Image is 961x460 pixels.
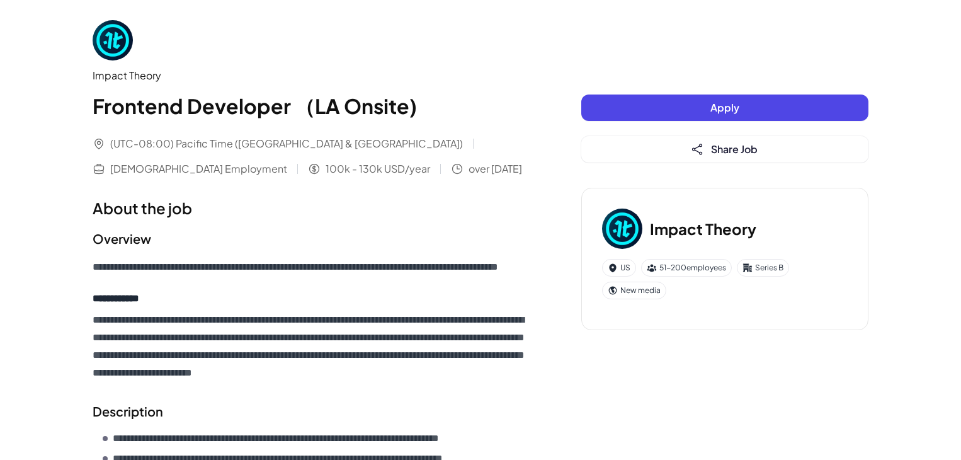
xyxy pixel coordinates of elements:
[110,136,463,151] span: (UTC-08:00) Pacific Time ([GEOGRAPHIC_DATA] & [GEOGRAPHIC_DATA])
[602,282,666,299] div: New media
[93,197,531,219] h1: About the job
[641,259,732,277] div: 51-200 employees
[711,142,758,156] span: Share Job
[93,91,531,121] h1: Frontend Developer （LA Onsite)
[93,402,531,421] h2: Description
[737,259,789,277] div: Series B
[710,101,739,114] span: Apply
[93,229,531,248] h2: Overview
[93,68,531,83] div: Impact Theory
[602,209,642,249] img: Im
[581,136,868,163] button: Share Job
[93,20,133,60] img: Im
[650,217,756,240] h3: Impact Theory
[581,95,868,121] button: Apply
[110,161,287,176] span: [DEMOGRAPHIC_DATA] Employment
[602,259,636,277] div: US
[469,161,522,176] span: over [DATE]
[326,161,430,176] span: 100k - 130k USD/year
